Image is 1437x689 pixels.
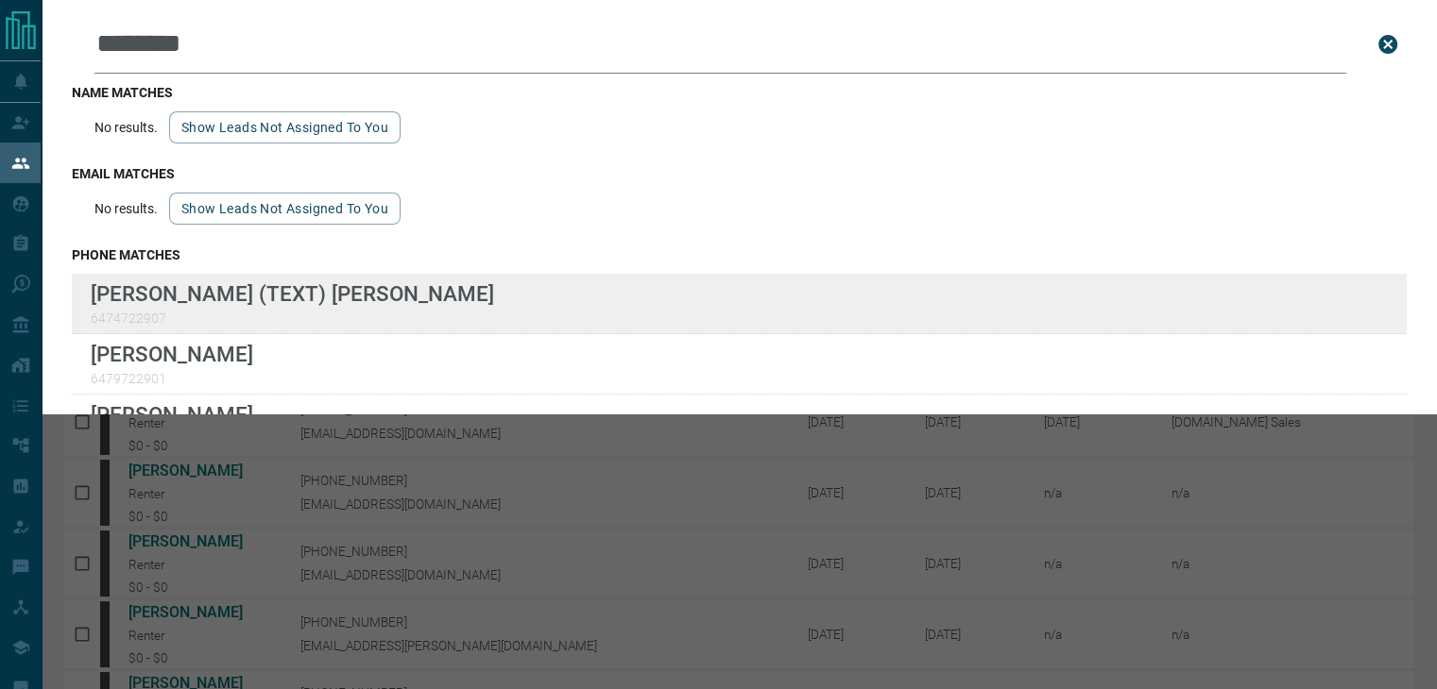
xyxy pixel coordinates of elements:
[169,193,401,225] button: show leads not assigned to you
[169,111,401,143] button: show leads not assigned to you
[72,247,1407,262] h3: phone matches
[91,281,494,306] p: [PERSON_NAME] (TEXT) [PERSON_NAME]
[72,85,1407,100] h3: name matches
[91,402,253,427] p: [PERSON_NAME]
[91,311,494,326] p: 6474722907
[72,166,1407,181] h3: email matches
[91,371,253,386] p: 6479722901
[94,201,158,216] p: No results.
[91,342,253,366] p: [PERSON_NAME]
[94,120,158,135] p: No results.
[1369,25,1407,63] button: close search bar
